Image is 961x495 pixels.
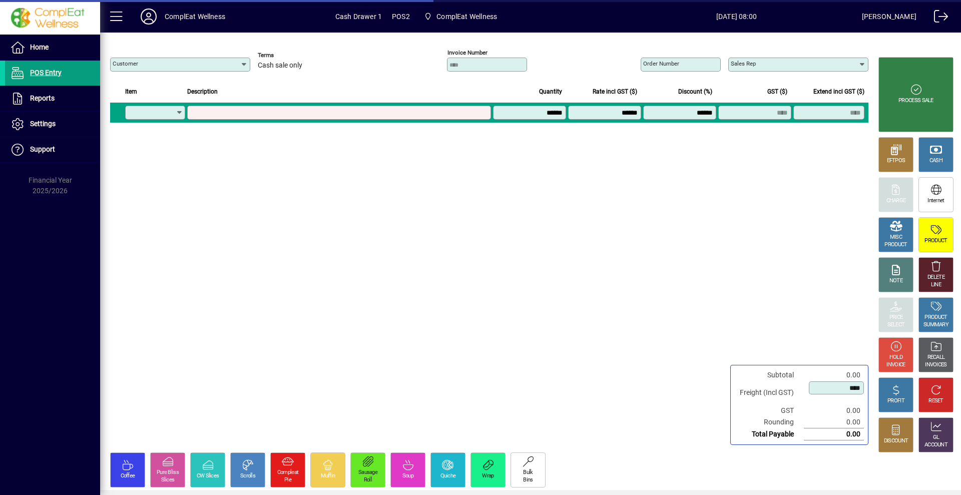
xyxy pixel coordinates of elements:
div: EFTPOS [887,157,905,165]
a: Settings [5,112,100,137]
span: Quantity [539,86,562,97]
div: Sausage [358,469,377,476]
div: PRODUCT [924,237,947,245]
span: Discount (%) [678,86,712,97]
span: Cash sale only [258,62,302,70]
div: CW Slices [197,472,219,480]
span: POS Entry [30,69,62,77]
span: Rate incl GST ($) [593,86,637,97]
span: Support [30,145,55,153]
div: Muffin [321,472,335,480]
div: Pure Bliss [157,469,179,476]
div: PROCESS SALE [898,97,933,105]
span: Reports [30,94,55,102]
div: Coffee [121,472,135,480]
td: Rounding [735,416,804,428]
span: Extend incl GST ($) [813,86,864,97]
span: Item [125,86,137,97]
div: Slices [161,476,175,484]
div: Wrap [482,472,494,480]
div: DELETE [927,274,944,281]
button: Profile [133,8,165,26]
div: PRICE [889,314,903,321]
div: HOLD [889,354,902,361]
span: Settings [30,120,56,128]
span: ComplEat Wellness [436,9,497,25]
span: ComplEat Wellness [420,8,501,26]
a: Home [5,35,100,60]
div: Pie [284,476,291,484]
mat-label: Customer [113,60,138,67]
div: INVOICES [925,361,946,369]
div: Roll [364,476,372,484]
div: Soup [402,472,413,480]
a: Reports [5,86,100,111]
div: Compleat [277,469,298,476]
span: POS2 [392,9,410,25]
div: Quiche [440,472,456,480]
div: NOTE [889,277,902,285]
td: Total Payable [735,428,804,440]
td: Freight (Incl GST) [735,381,804,405]
a: Logout [926,2,948,35]
span: Cash Drawer 1 [335,9,382,25]
div: MISC [890,234,902,241]
div: Bins [523,476,533,484]
div: INVOICE [886,361,905,369]
td: 0.00 [804,405,864,416]
div: LINE [931,281,941,289]
td: GST [735,405,804,416]
span: [DATE] 08:00 [611,9,862,25]
mat-label: Sales rep [731,60,756,67]
div: RECALL [927,354,945,361]
mat-label: Order number [643,60,679,67]
div: Bulk [523,469,533,476]
div: CASH [929,157,942,165]
td: 0.00 [804,416,864,428]
span: GST ($) [767,86,787,97]
div: Scrolls [240,472,255,480]
div: ComplEat Wellness [165,9,225,25]
span: Description [187,86,218,97]
div: SUMMARY [923,321,948,329]
div: ACCOUNT [924,441,947,449]
div: RESET [928,397,943,405]
a: Support [5,137,100,162]
td: 0.00 [804,428,864,440]
div: DISCOUNT [884,437,908,445]
div: PROFIT [887,397,904,405]
span: Terms [258,52,318,59]
div: CHARGE [886,197,906,205]
div: GL [933,434,939,441]
div: Internet [927,197,944,205]
div: PRODUCT [884,241,907,249]
div: PRODUCT [924,314,947,321]
mat-label: Invoice number [447,49,488,56]
div: [PERSON_NAME] [862,9,916,25]
div: SELECT [887,321,905,329]
td: Subtotal [735,369,804,381]
td: 0.00 [804,369,864,381]
span: Home [30,43,49,51]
